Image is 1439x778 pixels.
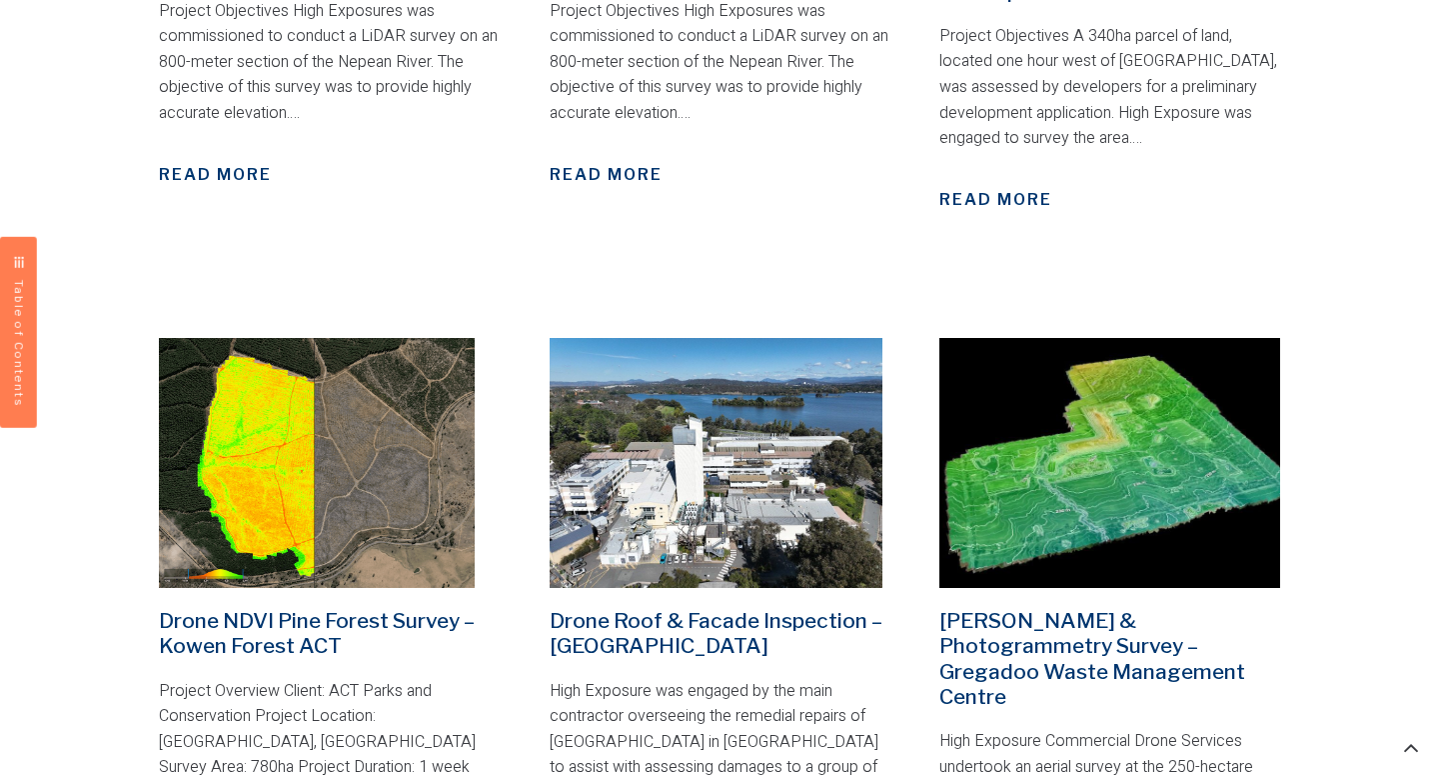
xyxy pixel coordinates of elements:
[939,188,1052,212] a: Read More
[550,163,663,187] a: Read More
[12,280,26,408] span: Table of Contents
[939,608,1245,709] a: [PERSON_NAME] & Photogrammetry Survey – Gregadoo Waste Management Centre
[159,608,475,658] a: Drone NDVI Pine Forest Survey – Kowen Forest ACT
[550,608,882,658] a: Drone Roof & Facade Inspection – [GEOGRAPHIC_DATA]
[939,24,1280,152] p: Project Objectives A 340ha parcel of land, located one hour west of [GEOGRAPHIC_DATA], was assess...
[159,163,272,187] a: Read More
